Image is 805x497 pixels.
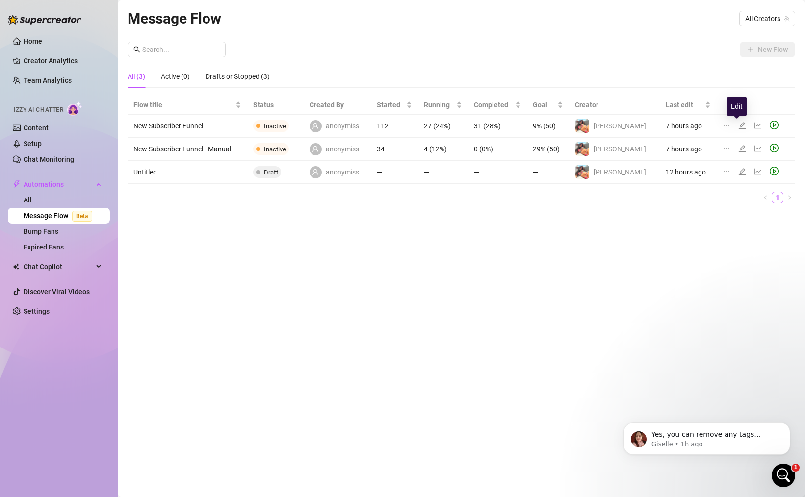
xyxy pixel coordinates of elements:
[24,243,64,251] a: Expired Fans
[133,99,234,110] span: Flow title
[575,142,589,156] img: Lillie
[770,121,779,129] span: play-circle
[783,192,795,203] button: right
[660,138,717,161] td: 7 hours ago
[128,138,247,161] td: New Subscriber Funnel - Manual
[738,145,746,152] span: edit
[770,144,779,152] span: play-circle
[161,71,190,82] div: Active (0)
[527,96,569,115] th: Goal
[754,168,762,175] span: line-chart
[727,97,747,116] div: Edit
[754,122,762,129] span: line-chart
[740,42,795,57] button: New Flow
[128,96,247,115] th: Flow title
[24,259,93,274] span: Chat Copilot
[754,145,762,152] span: line-chart
[371,115,418,138] td: 112
[660,161,717,184] td: 12 hours ago
[527,161,569,184] td: —
[575,119,589,133] img: Lillie
[468,161,527,184] td: —
[326,121,359,131] span: anonymiss
[575,165,589,179] img: Lillie
[264,123,286,130] span: Inactive
[128,7,221,30] article: Message Flow
[24,212,96,220] a: Message FlowBeta
[418,96,468,115] th: Running
[133,46,140,53] span: search
[786,195,792,200] span: right
[128,71,145,82] div: All (3)
[660,96,717,115] th: Last edit
[264,146,286,153] span: Inactive
[609,402,805,471] iframe: Intercom notifications message
[763,195,769,200] span: left
[24,140,42,148] a: Setup
[772,464,795,487] iframe: Intercom live chat
[8,15,81,25] img: logo-BBDzfeDw.svg
[206,71,270,82] div: Drafts or Stopped (3)
[371,96,418,115] th: Started
[660,115,717,138] td: 7 hours ago
[326,167,359,177] span: anonymiss
[371,138,418,161] td: 34
[128,115,247,138] td: New Subscriber Funnel
[723,145,730,152] span: ellipsis
[772,192,783,203] a: 1
[264,169,278,176] span: Draft
[24,124,49,132] a: Content
[377,99,404,110] span: Started
[128,161,247,184] td: Untitled
[760,192,772,203] li: Previous Page
[474,99,513,110] span: Completed
[666,99,703,110] span: Last edit
[738,168,746,175] span: edit
[312,169,319,175] span: user
[594,145,646,153] span: [PERSON_NAME]
[783,192,795,203] li: Next Page
[594,168,646,176] span: [PERSON_NAME]
[569,96,660,115] th: Creator
[738,122,746,129] span: edit
[418,115,468,138] td: 27 (24%)
[24,227,58,235] a: Bump Fans
[312,123,319,129] span: user
[723,122,730,129] span: ellipsis
[468,115,527,138] td: 31 (28%)
[594,122,646,130] span: [PERSON_NAME]
[784,16,790,22] span: team
[371,161,418,184] td: —
[418,138,468,161] td: 4 (12%)
[142,44,220,55] input: Search...
[24,196,32,204] a: All
[24,288,90,296] a: Discover Viral Videos
[24,53,102,69] a: Creator Analytics
[745,11,789,26] span: All Creators
[72,211,92,222] span: Beta
[304,96,371,115] th: Created By
[533,99,555,110] span: Goal
[760,192,772,203] button: left
[67,101,82,116] img: AI Chatter
[247,96,304,115] th: Status
[13,180,21,188] span: thunderbolt
[723,168,730,175] span: ellipsis
[13,263,19,270] img: Chat Copilot
[527,138,569,161] td: 29% (50)
[24,307,50,315] a: Settings
[527,115,569,138] td: 9% (50)
[424,99,454,110] span: Running
[468,96,527,115] th: Completed
[772,192,783,203] li: 1
[326,144,359,154] span: anonymiss
[418,161,468,184] td: —
[24,37,42,45] a: Home
[312,146,319,152] span: user
[770,167,779,175] span: play-circle
[14,105,63,115] span: Izzy AI Chatter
